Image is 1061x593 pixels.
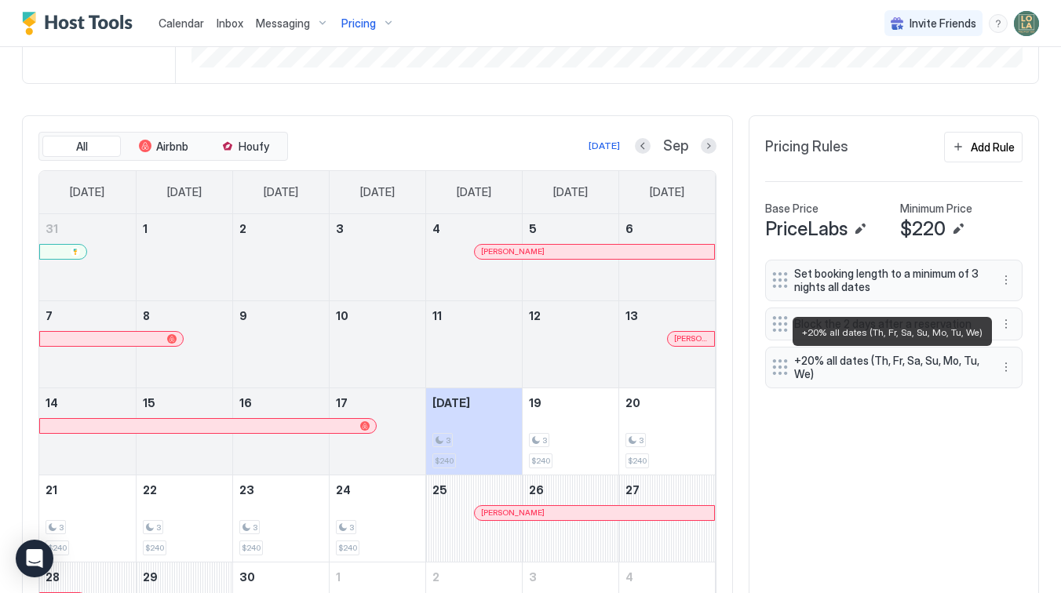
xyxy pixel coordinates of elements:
[522,475,618,562] td: September 26, 2025
[765,217,848,241] span: PriceLabs
[481,508,545,518] span: [PERSON_NAME]
[256,16,310,31] span: Messaging
[426,301,522,330] a: September 11, 2025
[54,171,120,213] a: Sunday
[619,562,716,591] a: October 4, 2025
[432,570,439,584] span: 2
[136,387,232,475] td: September 15, 2025
[650,185,684,199] span: [DATE]
[329,475,425,562] td: September 24, 2025
[39,388,136,417] a: September 14, 2025
[432,309,442,322] span: 11
[634,171,700,213] a: Saturday
[802,326,983,338] span: +20% all dates (Th, Fr, Sa, Su, Mo, Tu, We)
[701,138,716,154] button: Next month
[425,387,522,475] td: September 18, 2025
[336,396,348,409] span: 17
[522,214,618,301] td: September 5, 2025
[39,214,136,243] a: August 31, 2025
[329,300,425,387] td: September 10, 2025
[997,315,1015,333] button: More options
[330,388,425,417] a: September 17, 2025
[232,387,329,475] td: September 16, 2025
[529,309,541,322] span: 12
[239,570,255,584] span: 30
[425,214,522,301] td: September 4, 2025
[944,132,1023,162] button: Add Rule
[137,562,232,591] a: September 29, 2025
[232,214,329,301] td: September 2, 2025
[329,387,425,475] td: September 17, 2025
[542,435,547,446] span: 3
[156,522,161,533] span: 3
[330,562,425,591] a: October 1, 2025
[143,483,157,497] span: 22
[663,137,688,155] span: Sep
[239,483,254,497] span: 23
[136,475,232,562] td: September 22, 2025
[242,543,261,553] span: $240
[329,214,425,301] td: September 3, 2025
[137,301,232,330] a: September 8, 2025
[143,396,155,409] span: 15
[553,185,588,199] span: [DATE]
[239,222,246,235] span: 2
[794,354,981,381] span: +20% all dates (Th, Fr, Sa, Su, Mo, Tu, We)
[851,220,870,238] button: Edit
[529,570,537,584] span: 3
[618,475,715,562] td: September 27, 2025
[167,185,202,199] span: [DATE]
[522,300,618,387] td: September 12, 2025
[586,136,622,155] button: [DATE]
[39,300,136,387] td: September 7, 2025
[529,483,544,497] span: 26
[997,358,1015,377] button: More options
[39,475,136,504] a: September 21, 2025
[145,543,164,553] span: $240
[137,388,232,417] a: September 15, 2025
[618,300,715,387] td: September 13, 2025
[336,309,348,322] span: 10
[432,222,440,235] span: 4
[522,387,618,475] td: September 19, 2025
[432,396,470,409] span: [DATE]
[59,522,64,533] span: 3
[425,475,522,562] td: September 25, 2025
[338,543,357,553] span: $240
[765,138,848,156] span: Pricing Rules
[232,475,329,562] td: September 23, 2025
[349,522,354,533] span: 3
[794,267,981,294] span: Set booking length to a minimum of 3 nights all dates
[625,570,633,584] span: 4
[39,214,136,301] td: August 31, 2025
[248,171,314,213] a: Tuesday
[217,15,243,31] a: Inbox
[426,388,522,417] a: September 18, 2025
[619,301,716,330] a: September 13, 2025
[76,140,88,154] span: All
[997,358,1015,377] div: menu
[523,475,618,504] a: September 26, 2025
[674,333,708,344] div: [PERSON_NAME]
[618,214,715,301] td: September 6, 2025
[253,522,257,533] span: 3
[206,136,284,158] button: Houfy
[233,301,329,330] a: September 9, 2025
[336,570,341,584] span: 1
[619,214,716,243] a: September 6, 2025
[529,396,541,409] span: 19
[523,388,618,417] a: September 19, 2025
[425,300,522,387] td: September 11, 2025
[619,388,716,417] a: September 20, 2025
[625,309,638,322] span: 13
[233,475,329,504] a: September 23, 2025
[589,139,620,153] div: [DATE]
[330,475,425,504] a: September 24, 2025
[233,562,329,591] a: September 30, 2025
[432,483,447,497] span: 25
[426,214,522,243] a: September 4, 2025
[529,222,537,235] span: 5
[22,12,140,35] a: Host Tools Logo
[143,570,158,584] span: 29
